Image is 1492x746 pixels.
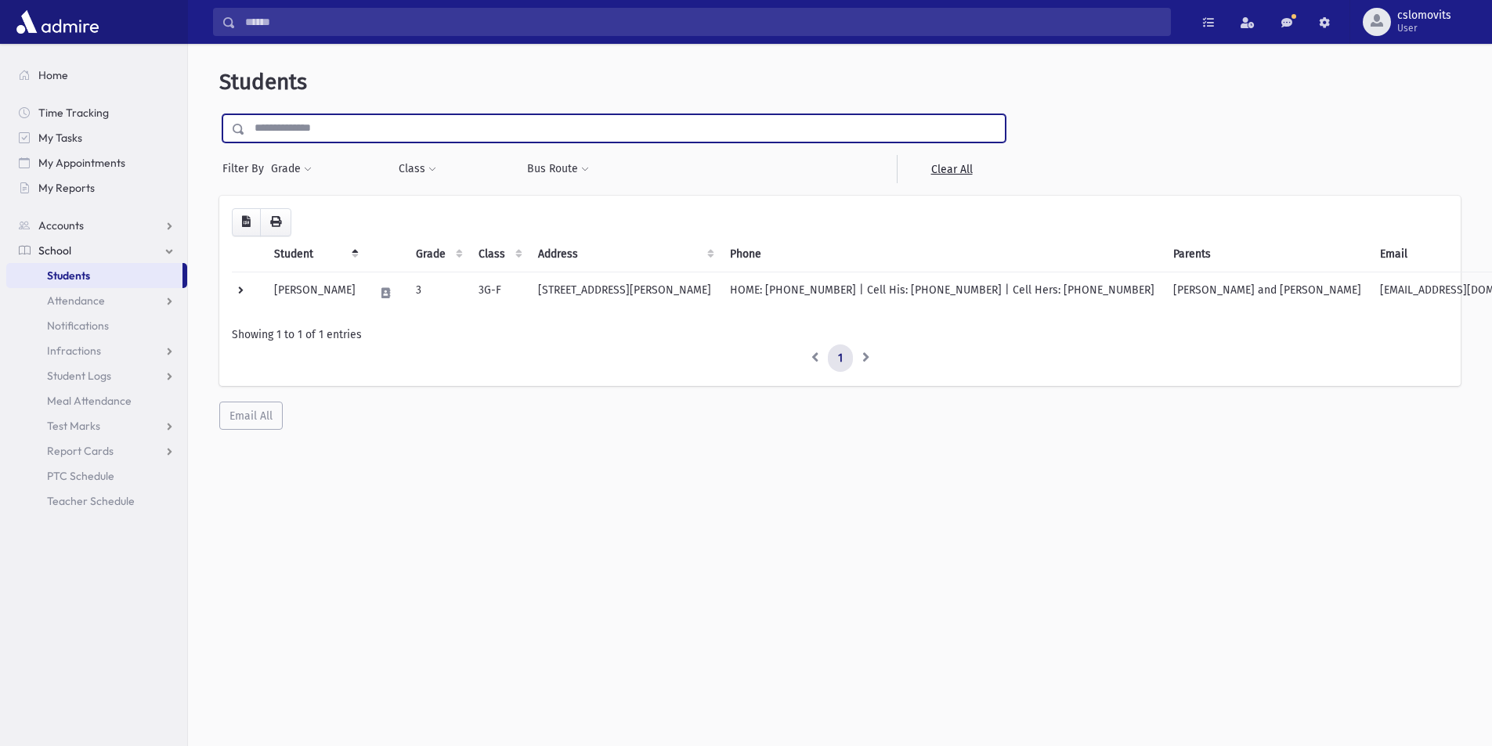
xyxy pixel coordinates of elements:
[38,68,68,82] span: Home
[1397,22,1451,34] span: User
[219,69,307,95] span: Students
[828,344,853,373] a: 1
[6,413,187,438] a: Test Marks
[47,469,114,483] span: PTC Schedule
[6,313,187,338] a: Notifications
[721,236,1164,272] th: Phone
[260,208,291,236] button: Print
[6,388,187,413] a: Meal Attendance
[232,208,261,236] button: CSV
[6,363,187,388] a: Student Logs
[6,175,187,200] a: My Reports
[222,160,270,177] span: Filter By
[6,438,187,463] a: Report Cards
[270,155,312,183] button: Grade
[529,272,721,314] td: [STREET_ADDRESS][PERSON_NAME]
[38,243,71,258] span: School
[47,319,109,333] span: Notifications
[47,419,100,433] span: Test Marks
[469,272,529,314] td: 3G-F
[6,488,187,514] a: Teacher Schedule
[1164,272,1371,314] td: [PERSON_NAME] and [PERSON_NAME]
[236,8,1170,36] input: Search
[47,344,101,358] span: Infractions
[6,100,187,125] a: Time Tracking
[469,236,529,272] th: Class: activate to sort column ascending
[47,394,132,408] span: Meal Attendance
[6,263,182,288] a: Students
[265,236,365,272] th: Student: activate to sort column descending
[1397,9,1451,22] span: cslomovits
[406,236,469,272] th: Grade: activate to sort column ascending
[232,326,1448,343] div: Showing 1 to 1 of 1 entries
[38,218,84,232] span: Accounts
[721,272,1164,314] td: HOME: [PHONE_NUMBER] | Cell His: [PHONE_NUMBER] | Cell Hers: [PHONE_NUMBER]
[47,444,114,458] span: Report Cards
[38,106,109,120] span: Time Tracking
[6,213,187,238] a: Accounts
[265,272,365,314] td: [PERSON_NAME]
[6,150,187,175] a: My Appointments
[47,268,90,283] span: Students
[219,402,283,430] button: Email All
[526,155,590,183] button: Bus Route
[38,131,82,145] span: My Tasks
[6,125,187,150] a: My Tasks
[897,155,1006,183] a: Clear All
[6,288,187,313] a: Attendance
[47,494,135,508] span: Teacher Schedule
[47,294,105,308] span: Attendance
[38,181,95,195] span: My Reports
[38,156,125,170] span: My Appointments
[406,272,469,314] td: 3
[13,6,103,38] img: AdmirePro
[6,63,187,88] a: Home
[529,236,721,272] th: Address: activate to sort column ascending
[6,463,187,488] a: PTC Schedule
[47,369,111,383] span: Student Logs
[398,155,437,183] button: Class
[1164,236,1371,272] th: Parents
[6,238,187,263] a: School
[6,338,187,363] a: Infractions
